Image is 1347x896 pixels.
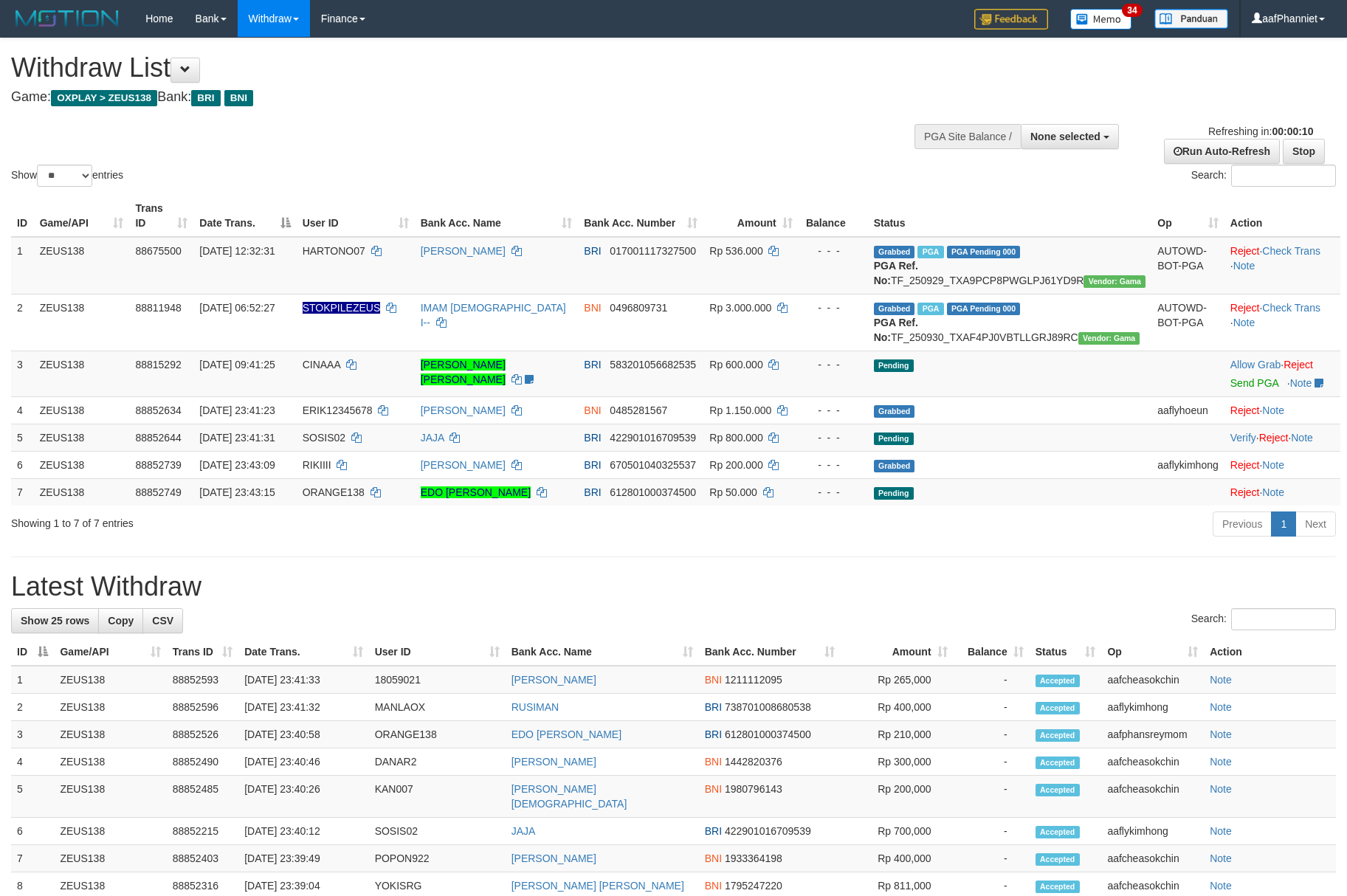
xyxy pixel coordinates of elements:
span: Accepted [1036,729,1080,742]
td: - [954,694,1030,721]
th: Bank Acc. Name: activate to sort column ascending [506,638,699,666]
span: 88811948 [135,302,181,314]
a: Reject [1230,486,1260,498]
td: 6 [11,451,34,478]
span: BNI [224,90,253,106]
span: BRI [584,459,601,471]
td: 3 [11,721,54,748]
a: Show 25 rows [11,608,99,633]
span: Accepted [1036,702,1080,714]
a: Allow Grab [1230,359,1281,371]
td: aaflykimhong [1101,818,1204,845]
td: AUTOWD-BOT-PGA [1151,237,1224,294]
a: Note [1291,432,1313,444]
a: [PERSON_NAME] [PERSON_NAME] [511,880,684,892]
span: Pending [874,487,914,500]
span: BNI [705,880,722,892]
td: ZEUS138 [34,294,130,351]
td: ZEUS138 [54,721,166,748]
td: aafcheasokchin [1101,666,1204,694]
td: [DATE] 23:41:33 [238,666,368,694]
td: aaflyhoeun [1151,396,1224,424]
td: 4 [11,748,54,776]
span: [DATE] 09:41:25 [199,359,275,371]
a: Note [1210,880,1232,892]
a: Reject [1230,245,1260,257]
span: [DATE] 23:41:31 [199,432,275,444]
td: ZEUS138 [54,666,166,694]
td: - [954,845,1030,872]
a: Note [1290,377,1312,389]
th: Op: activate to sort column ascending [1101,638,1204,666]
td: 7 [11,478,34,506]
span: HARTONO07 [303,245,365,257]
img: Feedback.jpg [974,9,1048,30]
td: 7 [11,845,54,872]
span: Copy 0485281567 to clipboard [610,404,667,416]
span: Rp 3.000.000 [709,302,771,314]
a: [PERSON_NAME] [511,852,596,864]
span: · [1230,359,1284,371]
td: - [954,748,1030,776]
td: 88852403 [167,845,239,872]
a: Note [1233,260,1255,272]
span: BNI [584,404,601,416]
a: 1 [1271,511,1296,537]
h1: Latest Withdraw [11,572,1336,602]
label: Search: [1191,165,1336,187]
a: CSV [142,608,183,633]
td: aaflykimhong [1151,451,1224,478]
th: Game/API: activate to sort column ascending [34,195,130,237]
span: 88852739 [135,459,181,471]
td: MANLAOX [369,694,506,721]
a: [PERSON_NAME] [511,756,596,768]
td: ZEUS138 [54,845,166,872]
a: Run Auto-Refresh [1164,139,1280,164]
td: · [1224,451,1340,478]
a: EDO [PERSON_NAME] [421,486,531,498]
td: 4 [11,396,34,424]
td: ZEUS138 [34,478,130,506]
td: ZEUS138 [34,424,130,451]
a: [PERSON_NAME] [511,674,596,686]
span: CINAAA [303,359,340,371]
td: ORANGE138 [369,721,506,748]
span: Grabbed [874,303,915,315]
a: Next [1295,511,1336,537]
span: Copy 583201056682535 to clipboard [610,359,696,371]
div: Showing 1 to 7 of 7 entries [11,510,550,531]
div: - - - [805,357,862,372]
th: ID: activate to sort column descending [11,638,54,666]
a: Reject [1230,459,1260,471]
a: JAJA [511,825,536,837]
span: Accepted [1036,853,1080,866]
span: [DATE] 23:41:23 [199,404,275,416]
td: AUTOWD-BOT-PGA [1151,294,1224,351]
td: 5 [11,424,34,451]
a: Note [1210,728,1232,740]
td: 1 [11,666,54,694]
span: Grabbed [874,460,915,472]
td: - [954,818,1030,845]
span: 88852634 [135,404,181,416]
span: None selected [1030,131,1100,142]
th: Bank Acc. Name: activate to sort column ascending [415,195,579,237]
th: Bank Acc. Number: activate to sort column ascending [578,195,703,237]
a: Copy [98,608,143,633]
td: [DATE] 23:40:58 [238,721,368,748]
b: PGA Ref. No: [874,260,918,286]
span: Pending [874,433,914,445]
span: 88675500 [135,245,181,257]
td: Rp 400,000 [841,845,954,872]
strong: 00:00:10 [1272,125,1313,137]
td: · · [1224,294,1340,351]
td: Rp 400,000 [841,694,954,721]
a: Check Trans [1262,302,1320,314]
td: ZEUS138 [34,237,130,294]
span: BNI [705,852,722,864]
th: User ID: activate to sort column ascending [297,195,415,237]
th: Status: activate to sort column ascending [1030,638,1102,666]
a: Reject [1284,359,1313,371]
span: Refreshing in: [1208,125,1313,137]
a: Reject [1230,404,1260,416]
